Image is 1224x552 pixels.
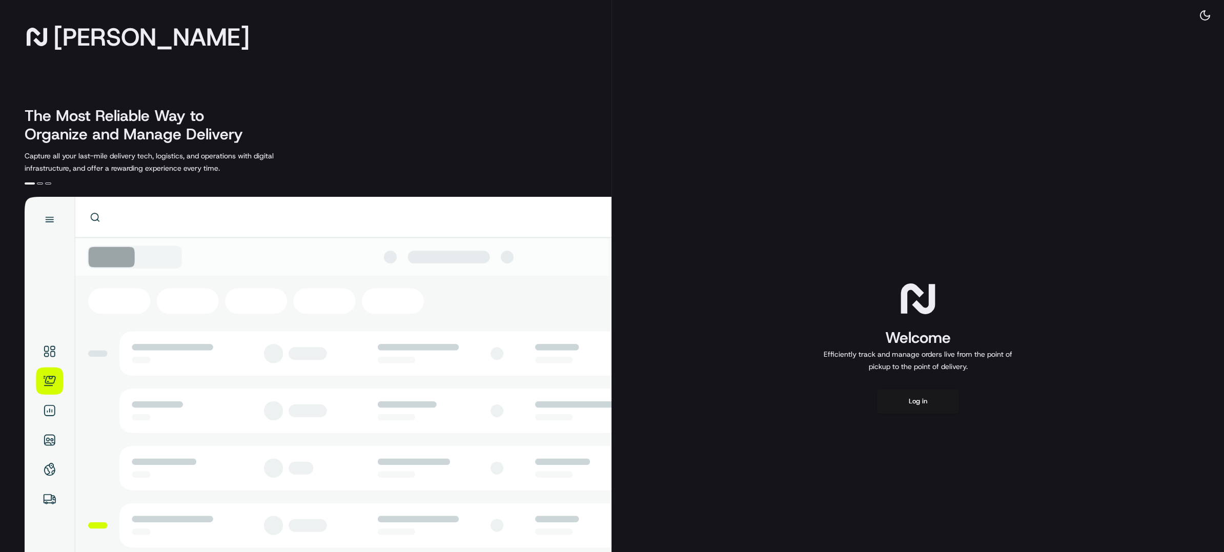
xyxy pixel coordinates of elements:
p: Efficiently track and manage orders live from the point of pickup to the point of delivery. [820,348,1016,373]
p: Capture all your last-mile delivery tech, logistics, and operations with digital infrastructure, ... [25,150,320,174]
button: Log in [877,389,959,414]
h2: The Most Reliable Way to Organize and Manage Delivery [25,107,254,144]
span: [PERSON_NAME] [53,27,250,47]
h1: Welcome [820,328,1016,348]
